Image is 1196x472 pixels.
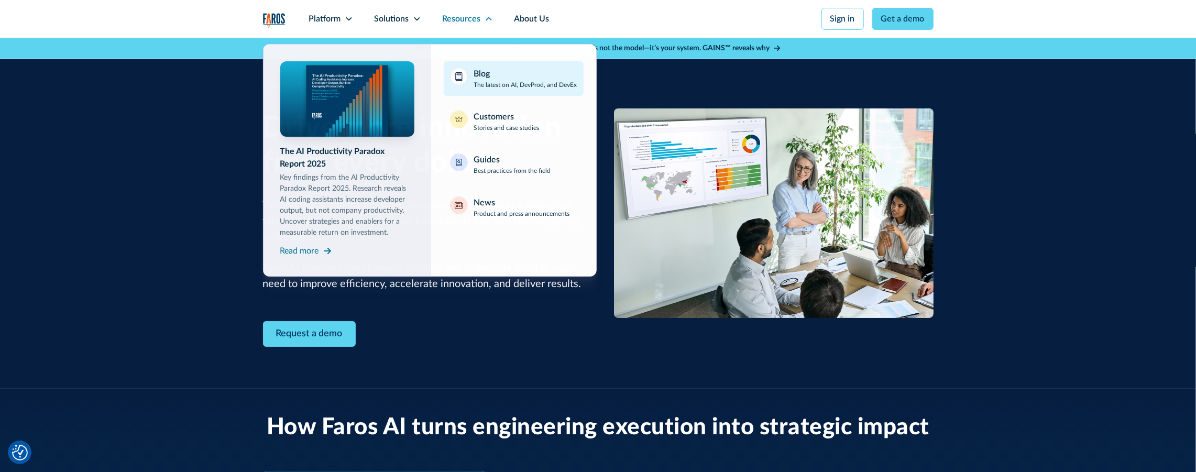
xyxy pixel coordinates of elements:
[442,13,480,25] div: Resources
[263,321,356,347] a: Contact Modal
[444,104,584,139] a: CustomersStories and case studies
[474,196,496,209] div: News
[474,68,490,80] div: Blog
[263,38,934,277] nav: Resources
[267,414,929,442] h2: How Faros AI turns engineering execution into strategic impact
[444,190,584,225] a: NewsProduct and press announcements
[309,13,341,25] div: Platform
[444,147,584,182] a: GuidesBest practices from the field
[263,13,286,28] a: home
[12,445,28,460] img: Revisit consent button
[474,80,577,90] p: The latest on AI, DevProd, and DevEx
[280,172,414,238] p: Key findings from the AI Productivity Paradox Report 2025. Research reveals AI coding assistants ...
[474,209,570,218] p: Product and press announcements
[474,153,500,166] div: Guides
[280,61,414,259] a: The AI Productivity Paradox Report 2025Key findings from the AI Productivity Paradox Report 2025....
[474,111,514,123] div: Customers
[280,245,319,257] div: Read more
[474,123,540,133] p: Stories and case studies
[474,166,551,175] p: Best practices from the field
[444,61,584,96] a: BlogThe latest on AI, DevProd, and DevEx
[872,8,934,30] a: Get a demo
[263,13,286,28] img: Logo of the analytics and reporting company Faros.
[821,8,864,30] a: Sign in
[374,13,409,25] div: Solutions
[12,445,28,460] button: Cookie Settings
[280,145,414,170] div: The AI Productivity Paradox Report 2025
